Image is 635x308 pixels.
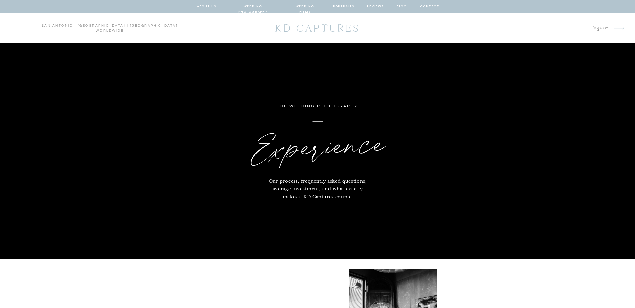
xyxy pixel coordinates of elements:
p: Our process, frequently asked questions, average investment, and what exactly makes a KD Captures... [266,177,369,199]
a: KD CAPTURES [272,19,364,37]
a: reviews [367,4,384,10]
a: wedding photography [229,4,278,10]
a: contact [420,4,439,10]
a: blog [396,4,408,10]
p: san antonio | [GEOGRAPHIC_DATA] | [GEOGRAPHIC_DATA] worldwide [9,23,210,33]
h1: Experience [192,121,444,177]
a: Inquire [469,24,609,33]
p: the wedding photography [263,103,372,110]
a: portraits [333,4,355,10]
a: about us [197,4,217,10]
a: wedding films [289,4,321,10]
